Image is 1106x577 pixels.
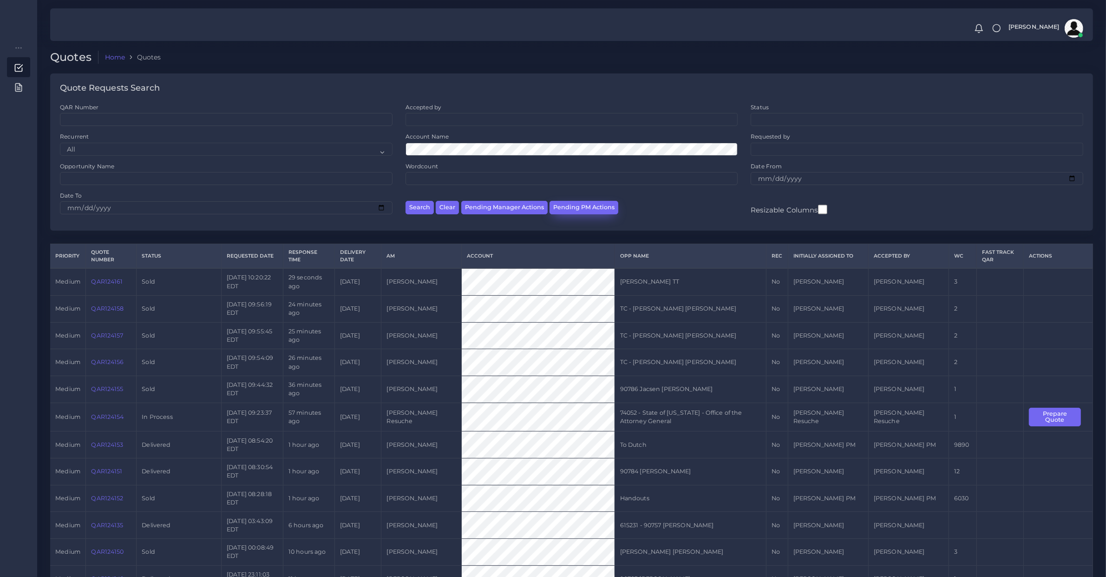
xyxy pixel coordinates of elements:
[55,278,80,285] span: medium
[50,51,98,64] h2: Quotes
[788,539,868,566] td: [PERSON_NAME]
[949,376,976,403] td: 1
[55,468,80,475] span: medium
[55,305,80,312] span: medium
[949,539,976,566] td: 3
[1004,19,1086,38] a: [PERSON_NAME]avatar
[60,133,89,140] label: Recurrent
[105,53,125,62] a: Home
[334,512,381,539] td: [DATE]
[462,244,615,268] th: Account
[868,322,949,349] td: [PERSON_NAME]
[868,349,949,376] td: [PERSON_NAME]
[381,295,462,322] td: [PERSON_NAME]
[766,403,788,431] td: No
[137,539,222,566] td: Sold
[137,458,222,485] td: Delivered
[615,295,766,322] td: TC - [PERSON_NAME] [PERSON_NAME]
[615,458,766,485] td: 90784 [PERSON_NAME]
[751,133,790,140] label: Requested by
[334,349,381,376] td: [DATE]
[868,295,949,322] td: [PERSON_NAME]
[221,512,283,539] td: [DATE] 03:43:09 EDT
[766,512,788,539] td: No
[766,268,788,295] td: No
[221,376,283,403] td: [DATE] 09:44:32 EDT
[137,349,222,376] td: Sold
[788,376,868,403] td: [PERSON_NAME]
[766,458,788,485] td: No
[766,431,788,458] td: No
[406,133,449,140] label: Account Name
[60,192,82,199] label: Date To
[221,322,283,349] td: [DATE] 09:55:45 EDT
[91,495,123,502] a: QAR124152
[91,305,124,312] a: QAR124158
[137,295,222,322] td: Sold
[137,485,222,512] td: Sold
[949,349,976,376] td: 2
[766,244,788,268] th: REC
[283,512,334,539] td: 6 hours ago
[868,485,949,512] td: [PERSON_NAME] PM
[334,376,381,403] td: [DATE]
[949,485,976,512] td: 6030
[381,512,462,539] td: [PERSON_NAME]
[818,204,827,215] input: Resizable Columns
[868,431,949,458] td: [PERSON_NAME] PM
[221,539,283,566] td: [DATE] 00:08:49 EDT
[949,295,976,322] td: 2
[976,244,1023,268] th: Fast Track QAR
[766,376,788,403] td: No
[949,322,976,349] td: 2
[381,322,462,349] td: [PERSON_NAME]
[406,201,434,214] button: Search
[60,103,98,111] label: QAR Number
[615,376,766,403] td: 90786 Jacsen [PERSON_NAME]
[334,403,381,431] td: [DATE]
[788,322,868,349] td: [PERSON_NAME]
[615,322,766,349] td: TC - [PERSON_NAME] [PERSON_NAME]
[766,295,788,322] td: No
[137,322,222,349] td: Sold
[868,458,949,485] td: [PERSON_NAME]
[334,244,381,268] th: Delivery Date
[137,244,222,268] th: Status
[283,322,334,349] td: 25 minutes ago
[615,485,766,512] td: Handouts
[60,83,160,93] h4: Quote Requests Search
[55,358,80,365] span: medium
[334,485,381,512] td: [DATE]
[788,431,868,458] td: [PERSON_NAME] PM
[751,204,827,215] label: Resizable Columns
[461,201,548,214] button: Pending Manager Actions
[50,244,86,268] th: Priority
[125,53,161,62] li: Quotes
[949,403,976,431] td: 1
[221,244,283,268] th: Requested Date
[221,485,283,512] td: [DATE] 08:28:18 EDT
[788,485,868,512] td: [PERSON_NAME] PM
[1029,408,1081,427] button: Prepare Quote
[137,268,222,295] td: Sold
[615,539,766,566] td: [PERSON_NAME] [PERSON_NAME]
[91,385,123,392] a: QAR124155
[91,441,123,448] a: QAR124153
[751,103,769,111] label: Status
[283,244,334,268] th: Response Time
[1029,413,1087,420] a: Prepare Quote
[91,468,122,475] a: QAR124151
[91,522,123,529] a: QAR124135
[55,495,80,502] span: medium
[949,431,976,458] td: 9890
[283,403,334,431] td: 57 minutes ago
[868,403,949,431] td: [PERSON_NAME] Resuche
[766,485,788,512] td: No
[788,403,868,431] td: [PERSON_NAME] Resuche
[334,458,381,485] td: [DATE]
[221,295,283,322] td: [DATE] 09:56:19 EDT
[55,413,80,420] span: medium
[91,548,124,555] a: QAR124150
[55,332,80,339] span: medium
[91,413,124,420] a: QAR124154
